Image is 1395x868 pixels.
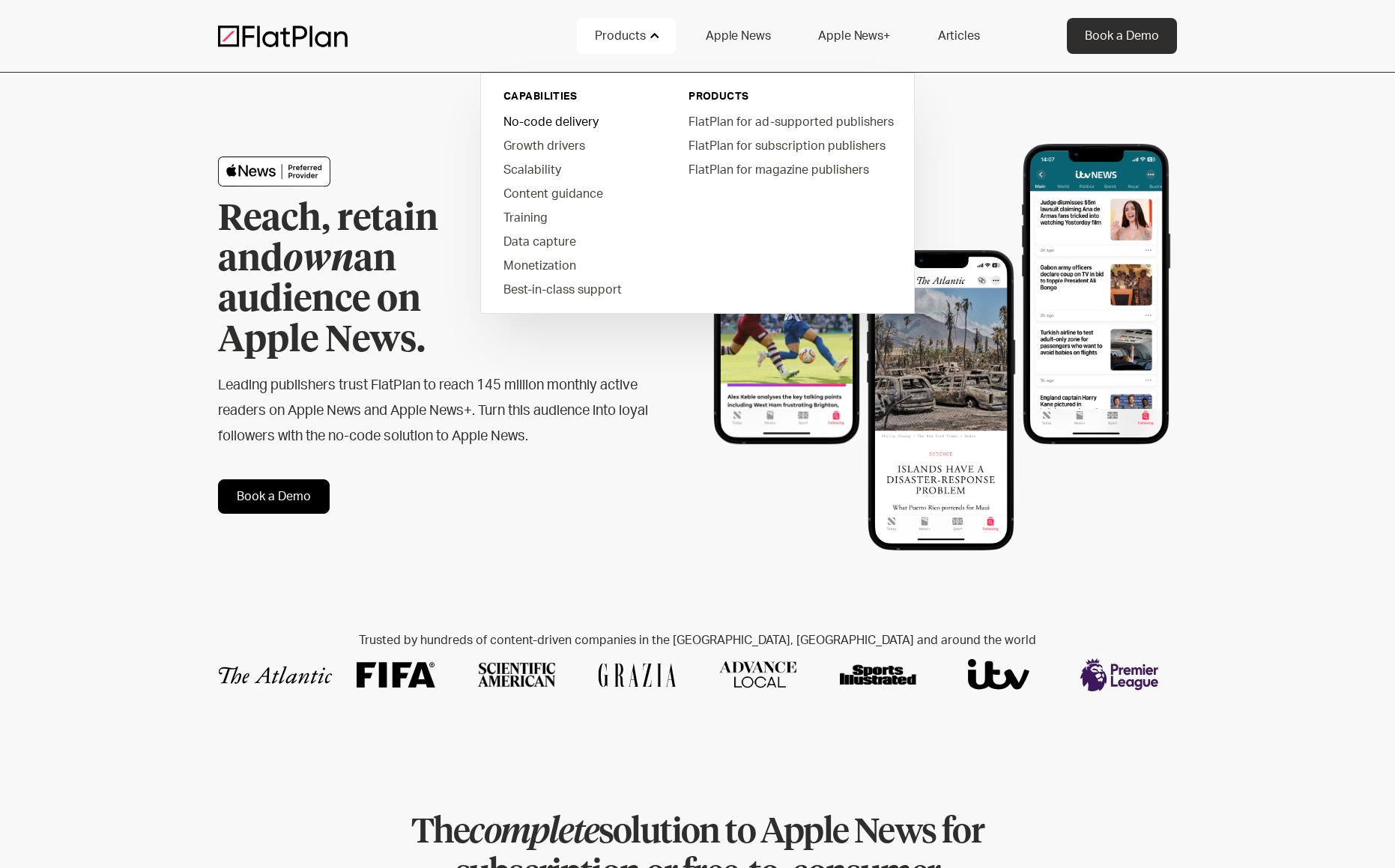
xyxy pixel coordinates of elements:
[689,89,892,104] div: PRODUCTS
[491,253,662,277] a: Monetization
[595,27,646,45] div: Products
[1067,18,1177,54] a: Book a Demo
[491,157,662,181] a: Scalability
[218,199,525,361] h1: Reach, retain and an audience on Apple News.
[503,89,650,104] div: capabilities
[469,816,598,850] em: complete
[677,157,904,181] a: FlatPlan for magazine publishers
[491,109,662,133] a: No-code delivery
[677,133,904,157] a: FlatPlan for subscription publishers
[491,205,662,229] a: Training
[491,181,662,205] a: Content guidance
[800,18,907,54] a: Apple News+
[491,229,662,253] a: Data capture
[920,18,998,54] a: Articles
[480,67,915,314] nav: Products
[688,18,788,54] a: Apple News
[283,242,354,278] em: own
[491,277,662,301] a: Best-in-class support
[491,133,662,157] a: Growth drivers
[218,479,330,514] a: Book a Demo
[218,634,1177,648] h2: Trusted by hundreds of content-driven companies in the [GEOGRAPHIC_DATA], [GEOGRAPHIC_DATA] and a...
[1085,27,1159,45] div: Book a Demo
[577,18,676,54] div: Products
[677,109,904,133] a: FlatPlan for ad-supported publishers
[218,373,650,449] h2: Leading publishers trust FlatPlan to reach 145 million monthly active readers on Apple News and A...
